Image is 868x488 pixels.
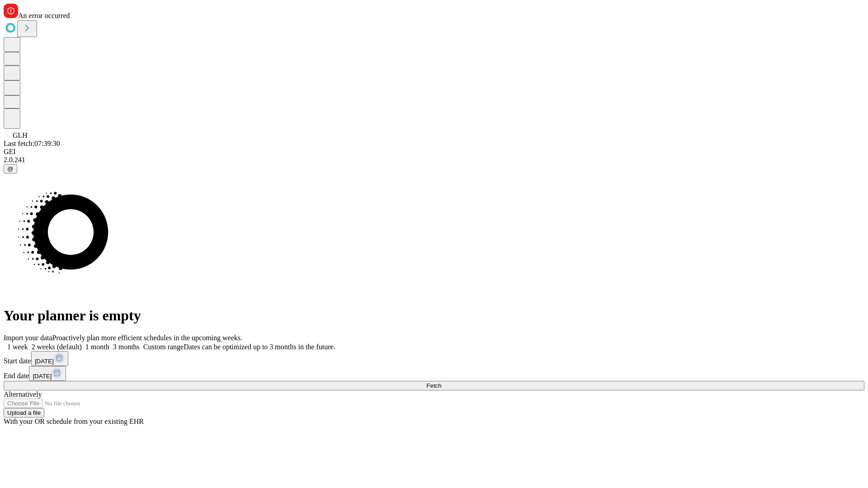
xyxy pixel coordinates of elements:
span: Dates can be optimized up to 3 months in the future. [184,343,335,351]
span: Custom range [143,343,184,351]
button: @ [4,164,17,174]
span: 1 month [85,343,109,351]
button: Upload a file [4,408,44,418]
span: @ [7,165,14,172]
span: Proactively plan more efficient schedules in the upcoming weeks. [52,334,242,342]
span: Last fetch: 07:39:30 [4,140,60,147]
span: 3 months [113,343,140,351]
span: Fetch [426,382,441,389]
span: GLH [13,131,28,139]
div: End date [4,366,864,381]
span: [DATE] [33,373,52,380]
span: With your OR schedule from your existing EHR [4,418,144,425]
span: 1 week [7,343,28,351]
div: 2.0.241 [4,156,864,164]
span: [DATE] [35,358,54,365]
button: [DATE] [31,351,68,366]
div: GEI [4,148,864,156]
span: Import your data [4,334,52,342]
button: [DATE] [29,366,66,381]
div: Start date [4,351,864,366]
span: An error occurred [18,12,70,19]
span: 2 weeks (default) [32,343,82,351]
button: Fetch [4,381,864,390]
h1: Your planner is empty [4,307,864,324]
span: Alternatively [4,390,42,398]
